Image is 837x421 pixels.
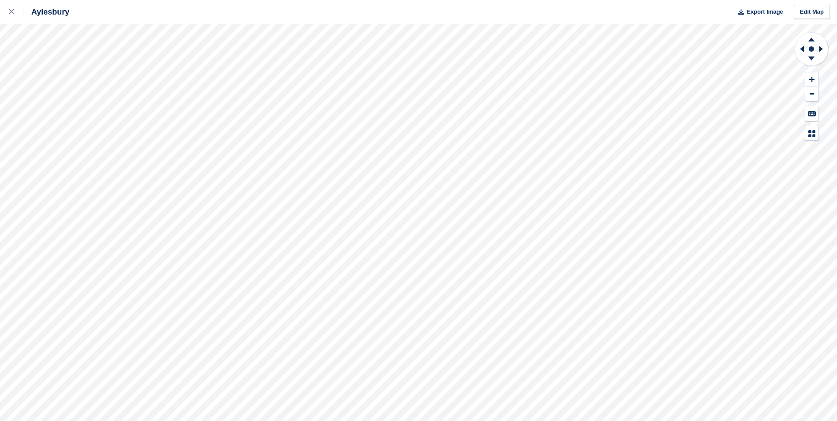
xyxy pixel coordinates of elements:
span: Export Image [747,8,783,16]
button: Export Image [733,5,783,19]
a: Edit Map [794,5,830,19]
button: Zoom In [805,72,818,87]
button: Keyboard Shortcuts [805,106,818,121]
button: Map Legend [805,126,818,141]
button: Zoom Out [805,87,818,101]
div: Aylesbury [23,7,69,17]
